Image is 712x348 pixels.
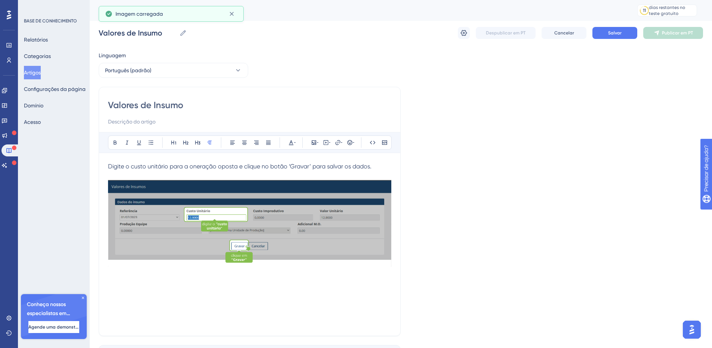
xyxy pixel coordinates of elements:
button: Artigos [24,66,41,79]
button: Domínio [24,99,43,112]
font: Categorias [24,53,51,59]
font: dias restantes no teste gratuito [649,5,685,16]
font: Linguagem [99,52,126,58]
font: Imagem carregada [115,11,163,17]
font: Relatórios [24,37,48,43]
iframe: Iniciador do Assistente de IA do UserGuiding [681,318,703,341]
font: Conheça nossos especialistas em integração 🎧 [27,301,70,326]
input: Título do artigo [108,99,391,111]
button: Acesso [24,115,41,129]
button: Categorias [24,49,51,63]
font: Publicar em PT [662,30,693,36]
font: BASE DE CONHECIMENTO [24,18,77,24]
button: Português (padrão) [99,63,248,78]
button: Cancelar [542,27,586,39]
button: Relatórios [24,33,48,46]
font: Agende uma demonstração [28,324,88,330]
font: Cancelar [554,30,574,36]
input: Descrição do artigo [108,117,391,126]
font: Precisar de ajuda? [18,3,64,9]
button: Despublicar em PT [476,27,536,39]
font: Português (padrão) [105,67,151,73]
font: Acesso [24,119,41,125]
font: Domínio [24,103,43,109]
font: Configurações da página [24,86,86,92]
font: 11 [643,8,646,13]
font: Artigos [24,70,41,76]
button: Agende uma demonstração [28,321,79,333]
button: Publicar em PT [643,27,703,39]
span: Digite o custo unitário para a oneração oposta e clique no botão ‘Gravar’ para salvar os dados. [108,163,372,170]
button: Configurações da página [24,82,86,96]
button: Salvar [592,27,637,39]
font: Salvar [608,30,622,36]
input: Nome do artigo [99,28,176,38]
font: Despublicar em PT [486,30,525,36]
